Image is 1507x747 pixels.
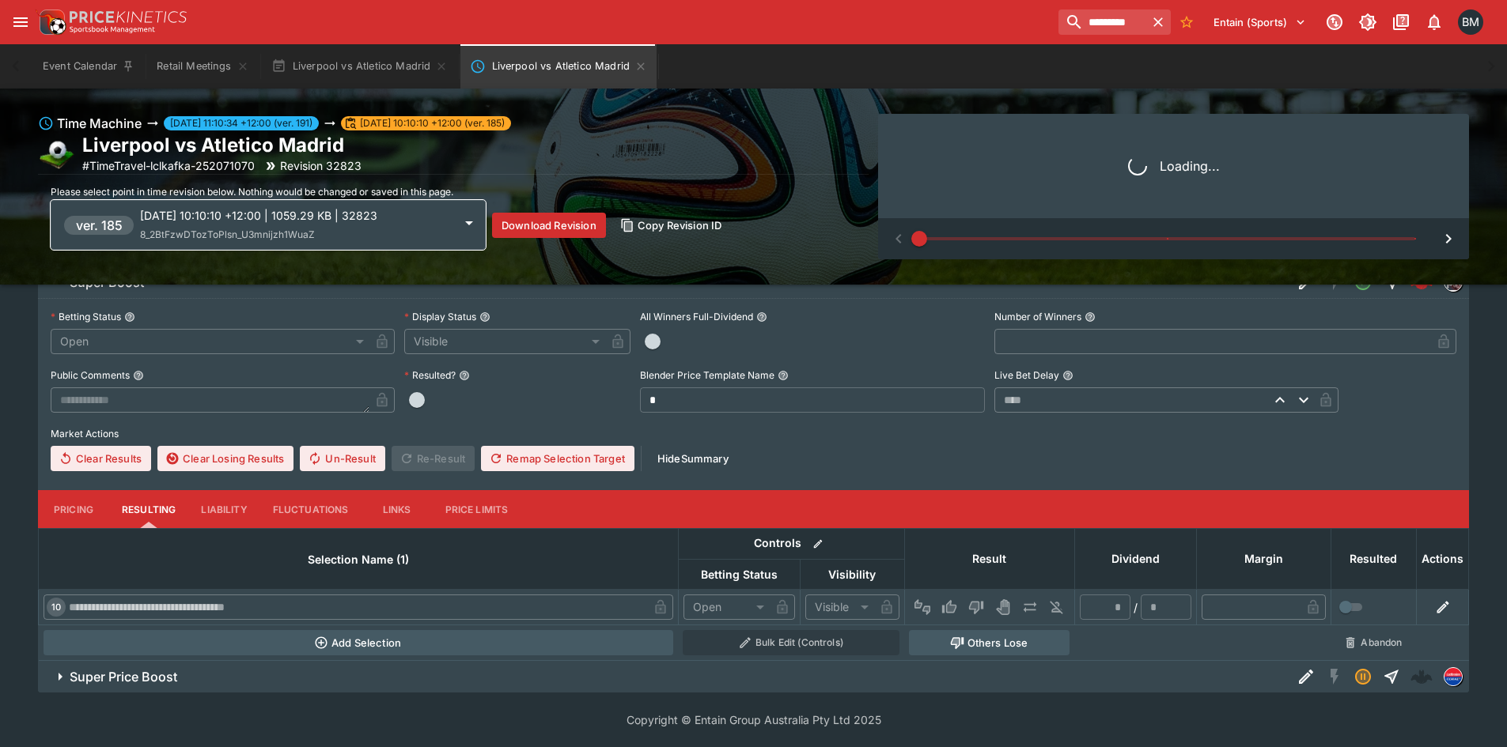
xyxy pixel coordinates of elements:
button: Super Price Boost [38,661,1292,692]
button: Price Limits [433,490,521,528]
div: / [1134,599,1138,616]
button: Live Bet Delay [1062,370,1073,381]
button: Blender Price Template Name [778,370,789,381]
button: Liability [188,490,259,528]
button: Public Comments [133,370,144,381]
button: Push [1017,594,1043,620]
button: Select Tenant [1204,9,1316,35]
p: Live Bet Delay [994,368,1059,382]
button: Eliminated In Play [1044,594,1070,620]
button: All Winners Full-Dividend [756,311,767,323]
button: Event Calendar [33,44,144,89]
button: Betting Status [124,311,135,323]
span: 8_2BtFzwDTozToPlsn_U3mnijzh1WuaZ [140,228,315,240]
th: Margin [1196,529,1331,590]
button: Retail Meetings [147,44,258,89]
p: Public Comments [51,368,130,382]
button: Edit Detail [1292,662,1320,691]
p: All Winners Full-Dividend [640,310,753,323]
button: Clear Losing Results [157,446,293,471]
p: [DATE] 10:10:10 +12:00 | 1059.29 KB | 32823 [140,207,453,224]
span: Please select point in time revision below. Nothing would be changed or saved in this page. [51,186,453,198]
div: Open [51,329,369,354]
span: Betting Status [683,565,795,584]
button: Resulted? [459,370,470,381]
button: Not Set [910,594,935,620]
button: Clear Results [51,446,151,471]
button: Suspended [1349,662,1377,691]
img: Sportsbook Management [70,26,155,33]
div: lclkafka [1444,667,1463,686]
th: Actions [1417,529,1469,590]
p: Number of Winners [994,310,1081,323]
span: 10 [48,602,64,613]
p: Revision 32823 [280,157,362,174]
th: Result [904,529,1074,590]
h2: Copy To Clipboard [82,133,362,157]
p: Resulted? [404,368,456,382]
p: Display Status [404,310,476,323]
label: Market Actions [51,422,1456,446]
span: [DATE] 10:10:10 +12:00 (ver. 185) [354,116,511,130]
button: Straight [1377,662,1406,691]
div: Open [683,594,770,620]
button: Connected to PK [1320,8,1349,36]
button: Un-Result [300,446,384,471]
div: Visible [805,594,874,620]
button: Copy Revision ID [612,213,732,238]
button: No Bookmarks [1174,9,1199,35]
h6: ver. 185 [76,216,123,235]
button: Download Revision [492,213,606,238]
button: Display Status [479,311,490,323]
button: Others Lose [909,630,1070,655]
button: open drawer [6,8,35,36]
button: Toggle light/dark mode [1354,8,1382,36]
button: Abandon [1335,630,1411,655]
th: Dividend [1074,529,1196,590]
button: Resulting [109,490,188,528]
img: lclkafka [1445,668,1462,685]
th: Controls [678,529,904,560]
button: Remap Selection Target [481,446,634,471]
span: Visibility [811,565,893,584]
button: Void [990,594,1016,620]
h6: Time Machine [57,114,142,133]
button: Bulk Edit (Controls) [683,630,899,655]
button: Win [937,594,962,620]
button: SGM Disabled [1320,662,1349,691]
h6: Super Price Boost [70,669,177,685]
button: Notifications [1420,8,1448,36]
button: Liverpool vs Atletico Madrid [262,44,458,89]
button: Byron Monk [1453,5,1488,40]
th: Resulted [1331,529,1416,590]
button: Lose [964,594,989,620]
button: Number of Winners [1085,311,1096,323]
img: soccer.png [38,134,76,172]
button: Add Selection [44,630,674,655]
div: Visible [404,329,605,354]
button: Bulk edit [808,534,828,554]
button: HideSummary [648,446,738,471]
svg: Suspended [1354,667,1373,686]
img: PriceKinetics [70,11,187,23]
img: PriceKinetics Logo [35,6,66,38]
button: Documentation [1387,8,1415,36]
button: Pricing [38,490,109,528]
p: Blender Price Template Name [640,368,774,382]
p: Betting Status [51,310,121,323]
input: search [1058,9,1145,35]
div: Loading... [891,126,1456,206]
p: Copy To Clipboard [82,157,255,174]
button: Links [362,490,433,528]
span: [DATE] 11:10:34 +12:00 (ver. 191) [164,116,319,130]
div: Byron Monk [1458,9,1483,35]
button: Liverpool vs Atletico Madrid [460,44,657,89]
span: Selection Name (1) [290,550,426,569]
span: Re-Result [392,446,475,471]
button: Fluctuations [260,490,362,528]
